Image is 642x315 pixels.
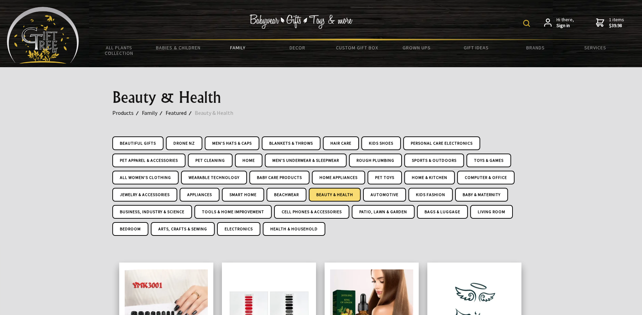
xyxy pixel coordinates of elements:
[363,188,406,202] a: Automotive
[181,171,247,184] a: Wearable Technology
[195,108,241,117] a: Beauty & Health
[506,40,565,55] a: Brands
[470,205,513,219] a: Living room
[609,16,624,29] span: 1 items
[446,40,506,55] a: Gift Ideas
[457,171,515,184] a: Computer & Office
[556,17,574,29] span: Hi there,
[194,205,272,219] a: Tools & Home Improvement
[112,188,177,202] a: Jewelry & Accessories
[217,222,260,236] a: Electronics
[327,40,387,55] a: Custom Gift Box
[403,136,480,150] a: Personal Care Electronics
[235,154,262,167] a: Home
[417,205,468,219] a: Bags & Luggage
[112,136,164,150] a: Beautiful Gifts
[7,7,79,64] img: Babyware - Gifts - Toys and more...
[112,89,530,106] h1: Beauty & Health
[368,171,402,184] a: Pet Toys
[556,23,574,29] strong: Sign in
[349,154,402,167] a: Rough Plumbing
[309,188,361,202] a: Beauty & Health
[523,20,530,27] img: product search
[188,154,233,167] a: Pet Cleaning
[142,108,166,117] a: Family
[208,40,268,55] a: Family
[166,136,202,150] a: Drone NZ
[352,205,415,219] a: Patio, Lawn & Garden
[387,40,446,55] a: Grown Ups
[408,188,453,202] a: Kids Fashion
[312,171,365,184] a: Home Appliances
[263,222,325,236] a: Health & Household
[249,171,309,184] a: Baby care Products
[262,136,320,150] a: Blankets & Throws
[267,188,306,202] a: Beachwear
[565,40,625,55] a: Services
[250,14,353,29] img: Babywear - Gifts - Toys & more
[112,154,185,167] a: Pet Apparel & Accessories
[180,188,219,202] a: Appliances
[112,171,179,184] a: All Women's Clothing
[205,136,259,150] a: Men's Hats & Caps
[361,136,401,150] a: Kids Shoes
[222,188,264,202] a: Smart Home
[151,222,215,236] a: Arts, Crafts & Sewing
[466,154,511,167] a: Toys & Games
[544,17,574,29] a: Hi there,Sign in
[274,205,349,219] a: Cell Phones & Accessories
[455,188,508,202] a: Baby & Maternity
[112,222,148,236] a: Bedroom
[609,23,624,29] strong: $39.98
[268,40,327,55] a: Decor
[112,108,142,117] a: Products
[149,40,208,55] a: Babies & Children
[112,205,192,219] a: Business, Industry & Science
[166,108,195,117] a: Featured
[596,17,624,29] a: 1 items$39.98
[89,40,149,60] a: All Plants Collection
[404,154,464,167] a: Sports & Outdoors
[404,171,455,184] a: Home & Kitchen
[265,154,347,167] a: Men's Underwear & Sleepwear
[323,136,359,150] a: Hair Care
